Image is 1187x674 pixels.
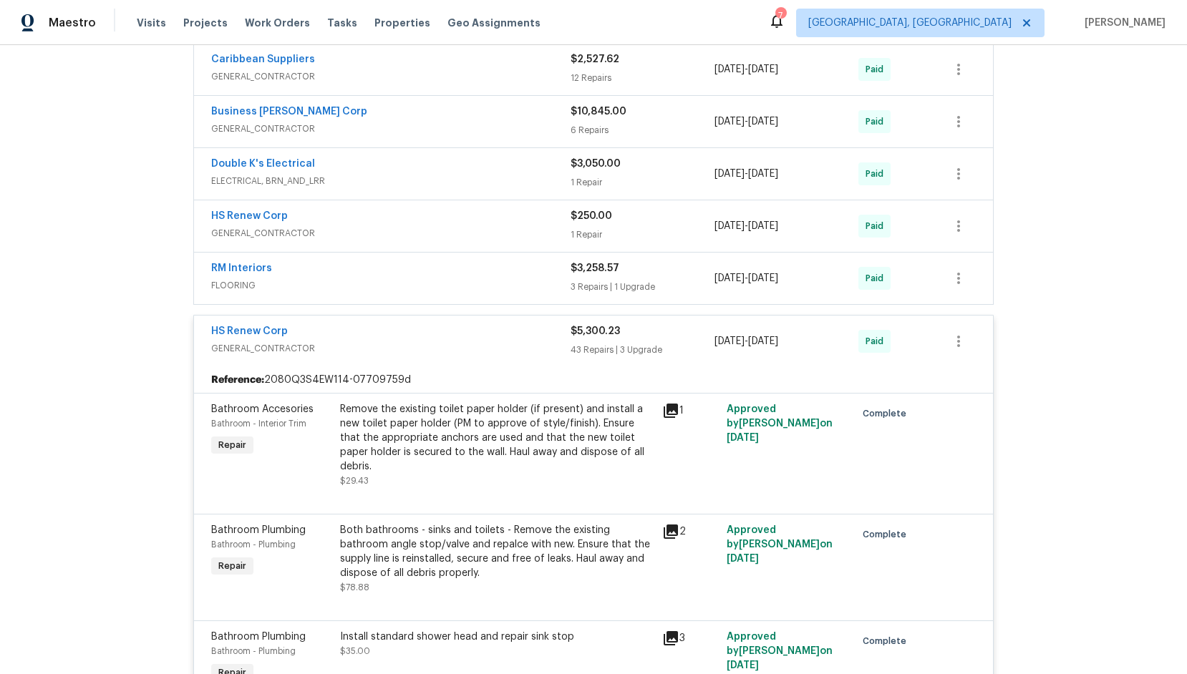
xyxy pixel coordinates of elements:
span: [DATE] [727,554,759,564]
span: ELECTRICAL, BRN_AND_LRR [211,174,571,188]
div: 3 Repairs | 1 Upgrade [571,280,714,294]
div: 1 Repair [571,175,714,190]
span: Maestro [49,16,96,30]
span: - [714,334,778,348]
span: - [714,219,778,233]
span: Repair [213,438,252,452]
span: [DATE] [727,433,759,443]
span: $3,050.00 [571,159,621,169]
span: [DATE] [748,169,778,179]
div: 12 Repairs [571,71,714,85]
span: Bathroom - Plumbing [211,647,296,655]
span: Paid [866,271,889,285]
span: Properties [374,16,430,30]
a: HS Renew Corp [211,326,288,336]
span: Paid [866,219,889,233]
span: Bathroom - Interior Trim [211,419,306,428]
span: [DATE] [748,117,778,127]
a: HS Renew Corp [211,211,288,221]
span: Bathroom Plumbing [211,525,306,535]
a: Business [PERSON_NAME] Corp [211,107,367,117]
span: Complete [863,527,912,542]
span: Approved by [PERSON_NAME] on [727,632,833,670]
span: GENERAL_CONTRACTOR [211,341,571,356]
span: [DATE] [727,660,759,670]
span: [DATE] [714,169,745,179]
div: Remove the existing toilet paper holder (if present) and install a new toilet paper holder (PM to... [340,402,654,474]
span: $5,300.23 [571,326,620,336]
span: Tasks [327,18,357,28]
span: Approved by [PERSON_NAME] on [727,404,833,443]
a: Caribbean Suppliers [211,54,315,64]
span: [DATE] [714,273,745,283]
span: [DATE] [714,64,745,74]
div: 1 [662,402,718,419]
span: $35.00 [340,647,370,655]
div: 2080Q3S4EW114-07709759d [194,367,993,393]
span: Paid [866,334,889,348]
div: 7 [775,9,785,23]
span: Complete [863,634,912,648]
span: [DATE] [714,221,745,231]
span: Geo Assignments [447,16,541,30]
span: [DATE] [748,221,778,231]
span: [DATE] [714,336,745,346]
span: Paid [866,62,889,77]
span: $10,845.00 [571,107,626,117]
span: [DATE] [748,336,778,346]
span: [DATE] [748,273,778,283]
span: Approved by [PERSON_NAME] on [727,525,833,564]
span: Paid [866,167,889,181]
span: $3,258.57 [571,263,619,273]
span: [DATE] [748,64,778,74]
span: $2,527.62 [571,54,619,64]
span: $29.43 [340,477,369,485]
div: 1 Repair [571,228,714,242]
b: Reference: [211,373,264,387]
span: Repair [213,559,252,573]
span: - [714,114,778,129]
span: FLOORING [211,278,571,293]
span: Complete [863,406,912,421]
span: $250.00 [571,211,612,221]
span: $78.88 [340,583,369,592]
div: Install standard shower head and repair sink stop [340,630,654,644]
span: - [714,167,778,181]
span: GENERAL_CONTRACTOR [211,69,571,84]
div: 6 Repairs [571,123,714,137]
div: 3 [662,630,718,647]
span: [GEOGRAPHIC_DATA], [GEOGRAPHIC_DATA] [808,16,1012,30]
span: - [714,62,778,77]
span: Visits [137,16,166,30]
div: Both bathrooms - sinks and toilets - Remove the existing bathroom angle stop/valve and repalce wi... [340,523,654,580]
div: 43 Repairs | 3 Upgrade [571,343,714,357]
span: GENERAL_CONTRACTOR [211,226,571,240]
span: Projects [183,16,228,30]
span: [PERSON_NAME] [1079,16,1166,30]
span: Bathroom Accesories [211,404,314,414]
span: Bathroom - Plumbing [211,540,296,549]
span: GENERAL_CONTRACTOR [211,122,571,136]
a: RM Interiors [211,263,272,273]
div: 2 [662,523,718,540]
span: Paid [866,114,889,129]
span: [DATE] [714,117,745,127]
a: Double K's Electrical [211,159,315,169]
span: Bathroom Plumbing [211,632,306,642]
span: Work Orders [245,16,310,30]
span: - [714,271,778,285]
